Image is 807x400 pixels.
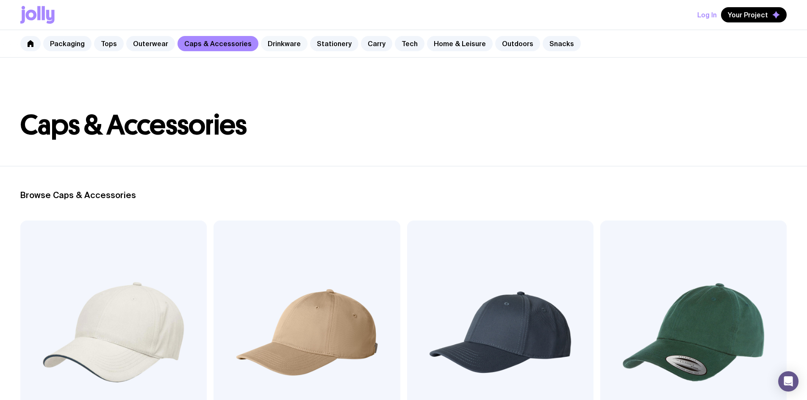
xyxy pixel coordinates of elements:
[261,36,308,51] a: Drinkware
[395,36,424,51] a: Tech
[177,36,258,51] a: Caps & Accessories
[697,7,717,22] button: Log In
[495,36,540,51] a: Outdoors
[20,190,787,200] h2: Browse Caps & Accessories
[94,36,124,51] a: Tops
[728,11,768,19] span: Your Project
[778,371,799,392] div: Open Intercom Messenger
[361,36,392,51] a: Carry
[310,36,358,51] a: Stationery
[20,112,787,139] h1: Caps & Accessories
[721,7,787,22] button: Your Project
[126,36,175,51] a: Outerwear
[543,36,581,51] a: Snacks
[427,36,493,51] a: Home & Leisure
[43,36,92,51] a: Packaging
